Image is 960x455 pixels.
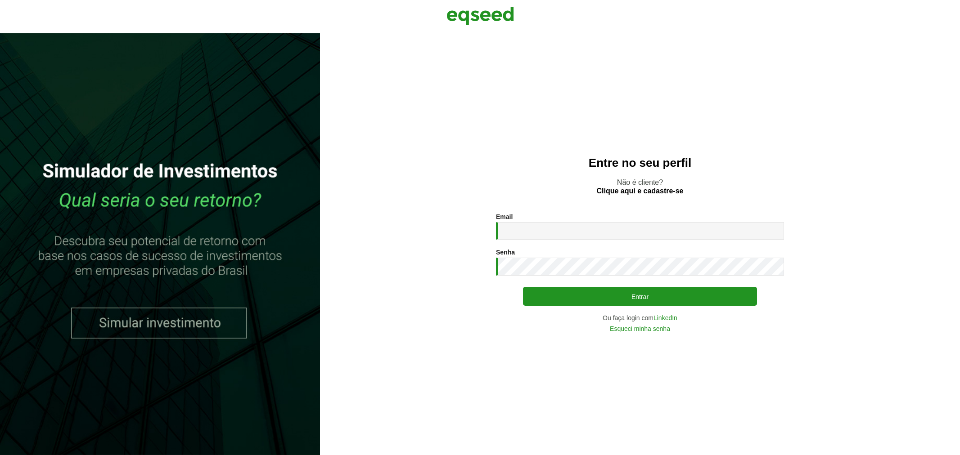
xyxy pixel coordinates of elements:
a: Clique aqui e cadastre-se [597,187,684,195]
div: Ou faça login com [496,315,784,321]
label: Senha [496,249,515,255]
p: Não é cliente? [338,178,942,195]
a: LinkedIn [654,315,677,321]
button: Entrar [523,287,757,306]
h2: Entre no seu perfil [338,156,942,170]
img: EqSeed Logo [446,4,514,27]
label: Email [496,214,513,220]
a: Esqueci minha senha [610,326,670,332]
